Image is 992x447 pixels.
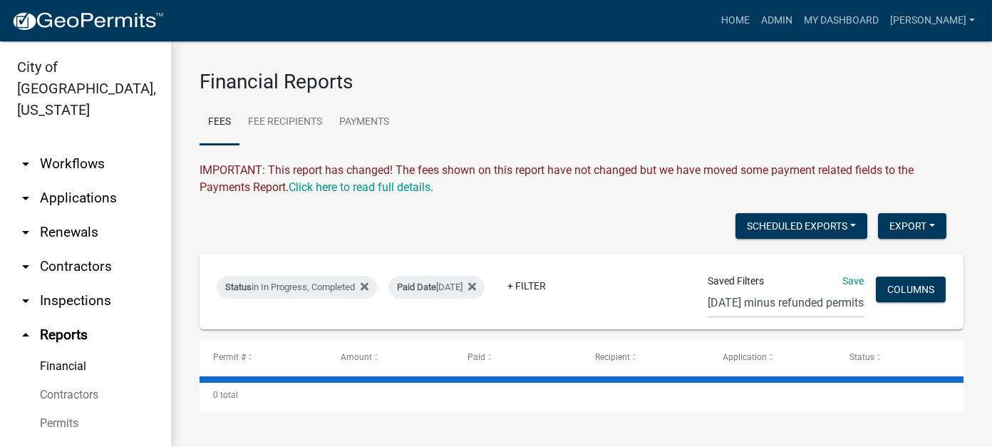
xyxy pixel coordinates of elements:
[496,273,557,299] a: + Filter
[876,277,946,302] button: Columns
[798,7,884,34] a: My Dashboard
[239,100,331,145] a: Fee Recipients
[341,352,372,362] span: Amount
[708,274,764,289] span: Saved Filters
[200,341,327,375] datatable-header-cell: Permit #
[468,352,486,362] span: Paid
[842,275,864,287] a: Save
[200,162,963,196] div: IMPORTANT: This report has changed! The fees shown on this report have not changed but we have mo...
[200,70,963,94] h3: Financial Reports
[289,180,433,194] a: Click here to read full details.
[331,100,398,145] a: Payments
[878,213,946,239] button: Export
[849,352,874,362] span: Status
[735,213,867,239] button: Scheduled Exports
[17,190,34,207] i: arrow_drop_down
[884,7,981,34] a: [PERSON_NAME]
[723,352,767,362] span: Application
[709,341,837,375] datatable-header-cell: Application
[715,7,755,34] a: Home
[225,282,252,292] span: Status
[595,352,630,362] span: Recipient
[17,258,34,275] i: arrow_drop_down
[289,180,433,194] wm-modal-confirm: Upcoming Changes to Daily Fees Report
[397,282,436,292] span: Paid Date
[17,292,34,309] i: arrow_drop_down
[836,341,963,375] datatable-header-cell: Status
[17,327,34,344] i: arrow_drop_up
[582,341,709,375] datatable-header-cell: Recipient
[454,341,582,375] datatable-header-cell: Paid
[200,377,963,413] div: 0 total
[388,276,485,299] div: [DATE]
[17,155,34,173] i: arrow_drop_down
[327,341,455,375] datatable-header-cell: Amount
[213,352,246,362] span: Permit #
[217,276,377,299] div: in In Progress, Completed
[17,224,34,241] i: arrow_drop_down
[755,7,798,34] a: Admin
[200,100,239,145] a: Fees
